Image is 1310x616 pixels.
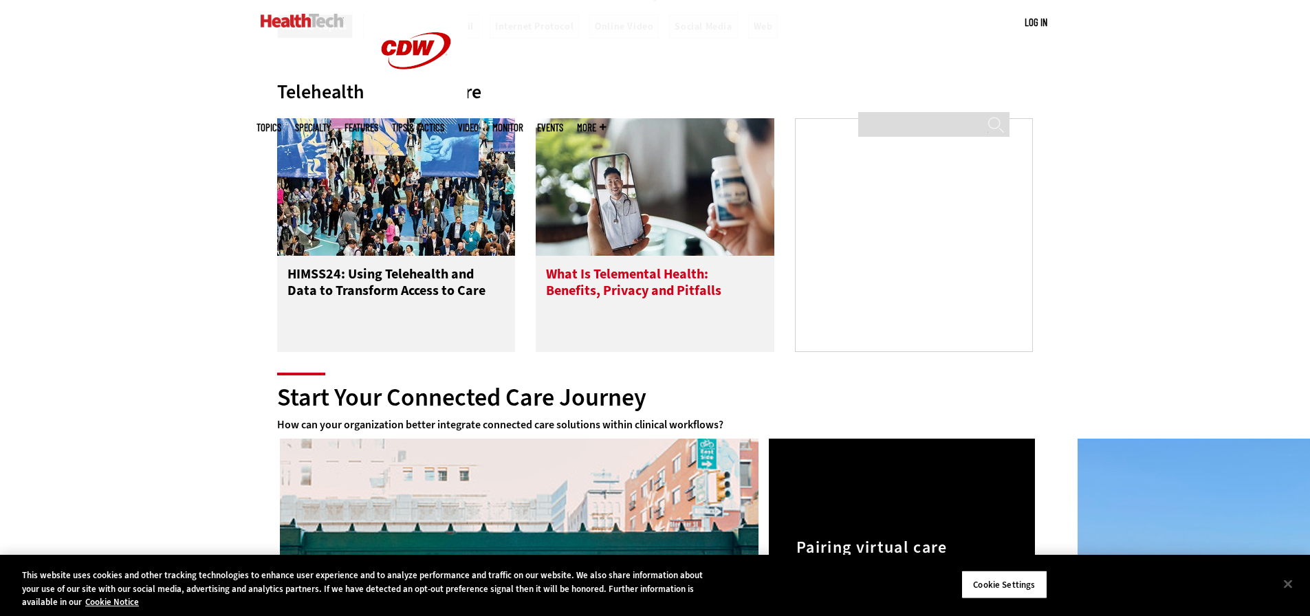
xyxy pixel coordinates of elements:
[277,118,516,352] a: HIMSS24 convention center HIMSS24: Using Telehealth and Data to Transform Access to Care
[85,596,139,608] a: More information about your privacy
[537,122,563,133] a: Events
[256,122,281,133] span: Topics
[492,122,523,133] a: MonITor
[261,14,344,27] img: Home
[277,382,1034,413] div: Start Your Connected Care Journey
[536,118,774,256] img: Elderly person speaking to doctor via telehealth
[277,418,1034,432] div: How can your organization better integrate connected care solutions within clinical workflows?
[546,266,764,321] h3: What Is Telemental Health: Benefits, Privacy and Pitfalls
[22,569,721,609] div: This website uses cookies and other tracking technologies to enhance user experience and to analy...
[961,570,1047,599] button: Cookie Settings
[364,91,468,105] a: CDW
[1025,15,1047,30] div: User menu
[392,122,444,133] a: Tips & Tactics
[536,118,774,352] a: Elderly person speaking to doctor via telehealth What Is Telemental Health: Benefits, Privacy and...
[1025,16,1047,28] a: Log in
[811,148,1017,320] iframe: advertisement
[277,118,516,256] img: HIMSS24 convention center
[577,122,606,133] span: More
[458,122,479,133] a: Video
[295,122,331,133] span: Specialty
[345,122,378,133] a: Features
[287,266,505,321] h3: HIMSS24: Using Telehealth and Data to Transform Access to Care
[1273,569,1303,599] button: Close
